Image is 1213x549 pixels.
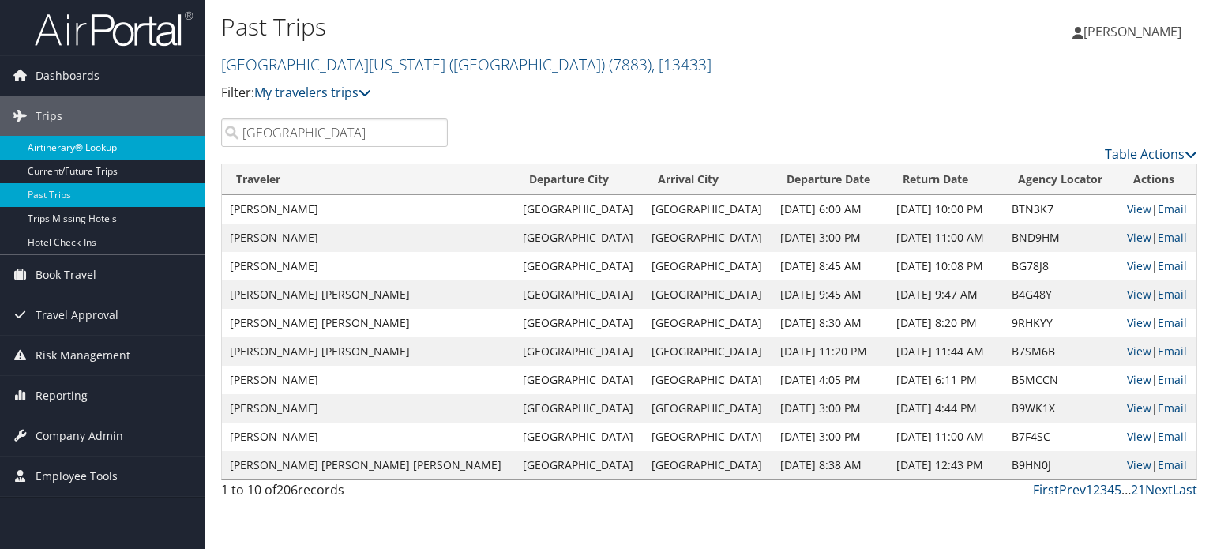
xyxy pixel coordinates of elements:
td: | [1119,280,1196,309]
td: | [1119,195,1196,224]
td: [DATE] 11:20 PM [772,337,888,366]
td: B7SM6B [1004,337,1119,366]
span: ( 7883 ) [609,54,652,75]
a: 5 [1114,481,1121,498]
th: Agency Locator: activate to sort column ascending [1004,164,1119,195]
a: Email [1158,315,1187,330]
td: [DATE] 11:00 AM [888,423,1005,451]
td: [GEOGRAPHIC_DATA] [515,451,644,479]
a: Last [1173,481,1197,498]
a: Email [1158,258,1187,273]
a: View [1127,258,1151,273]
td: [GEOGRAPHIC_DATA] [515,337,644,366]
a: My travelers trips [254,84,371,101]
td: [GEOGRAPHIC_DATA] [515,394,644,423]
td: [GEOGRAPHIC_DATA] [644,252,772,280]
a: Email [1158,429,1187,444]
a: Email [1158,344,1187,359]
a: Prev [1059,481,1086,498]
td: | [1119,309,1196,337]
td: 9RHKYY [1004,309,1119,337]
a: Email [1158,201,1187,216]
td: [GEOGRAPHIC_DATA] [515,195,644,224]
a: 4 [1107,481,1114,498]
a: Email [1158,230,1187,245]
td: [GEOGRAPHIC_DATA] [644,394,772,423]
td: BG78J8 [1004,252,1119,280]
td: [DATE] 3:00 PM [772,394,888,423]
td: B9WK1X [1004,394,1119,423]
td: [DATE] 6:00 AM [772,195,888,224]
a: View [1127,429,1151,444]
td: [PERSON_NAME] [222,224,515,252]
td: [PERSON_NAME] [PERSON_NAME] [222,309,515,337]
a: [PERSON_NAME] [1072,8,1197,55]
td: B9HN0J [1004,451,1119,479]
td: [GEOGRAPHIC_DATA] [644,423,772,451]
a: 2 [1093,481,1100,498]
td: [GEOGRAPHIC_DATA] [644,366,772,394]
span: , [ 13433 ] [652,54,712,75]
a: Email [1158,400,1187,416]
td: [DATE] 11:44 AM [888,337,1005,366]
a: View [1127,344,1151,359]
td: [GEOGRAPHIC_DATA] [515,280,644,309]
span: Reporting [36,376,88,416]
td: [DATE] 8:38 AM [772,451,888,479]
td: | [1119,252,1196,280]
a: Next [1145,481,1173,498]
td: [PERSON_NAME] [222,366,515,394]
span: Dashboards [36,56,100,96]
th: Traveler: activate to sort column ascending [222,164,515,195]
td: | [1119,423,1196,451]
td: [PERSON_NAME] [222,195,515,224]
a: First [1033,481,1059,498]
a: 21 [1131,481,1145,498]
th: Return Date: activate to sort column ascending [888,164,1005,195]
td: [DATE] 9:45 AM [772,280,888,309]
a: View [1127,457,1151,472]
a: View [1127,287,1151,302]
td: [GEOGRAPHIC_DATA] [515,224,644,252]
td: [GEOGRAPHIC_DATA] [515,366,644,394]
a: Email [1158,287,1187,302]
a: [GEOGRAPHIC_DATA][US_STATE] ([GEOGRAPHIC_DATA]) [221,54,712,75]
td: [DATE] 3:00 PM [772,423,888,451]
td: [GEOGRAPHIC_DATA] [644,224,772,252]
td: [DATE] 11:00 AM [888,224,1005,252]
a: View [1127,230,1151,245]
td: [GEOGRAPHIC_DATA] [644,451,772,479]
td: | [1119,394,1196,423]
td: [GEOGRAPHIC_DATA] [515,423,644,451]
td: [GEOGRAPHIC_DATA] [644,280,772,309]
td: [PERSON_NAME] [222,252,515,280]
td: [DATE] 4:05 PM [772,366,888,394]
td: [GEOGRAPHIC_DATA] [644,195,772,224]
td: [GEOGRAPHIC_DATA] [515,309,644,337]
th: Departure Date: activate to sort column ascending [772,164,888,195]
td: [DATE] 8:20 PM [888,309,1005,337]
td: [GEOGRAPHIC_DATA] [515,252,644,280]
td: [GEOGRAPHIC_DATA] [644,337,772,366]
p: Filter: [221,83,872,103]
td: | [1119,451,1196,479]
th: Arrival City: activate to sort column ascending [644,164,772,195]
h1: Past Trips [221,10,872,43]
td: [DATE] 12:43 PM [888,451,1005,479]
span: [PERSON_NAME] [1083,23,1181,40]
td: [PERSON_NAME] [222,423,515,451]
span: Risk Management [36,336,130,375]
a: Email [1158,372,1187,387]
a: View [1127,400,1151,416]
span: Trips [36,96,62,136]
td: [PERSON_NAME] [222,394,515,423]
th: Departure City: activate to sort column ascending [515,164,644,195]
td: B4G48Y [1004,280,1119,309]
td: | [1119,366,1196,394]
a: Table Actions [1105,145,1197,163]
span: … [1121,481,1131,498]
td: [DATE] 6:11 PM [888,366,1005,394]
td: [DATE] 9:47 AM [888,280,1005,309]
td: BND9HM [1004,224,1119,252]
td: [DATE] 10:00 PM [888,195,1005,224]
